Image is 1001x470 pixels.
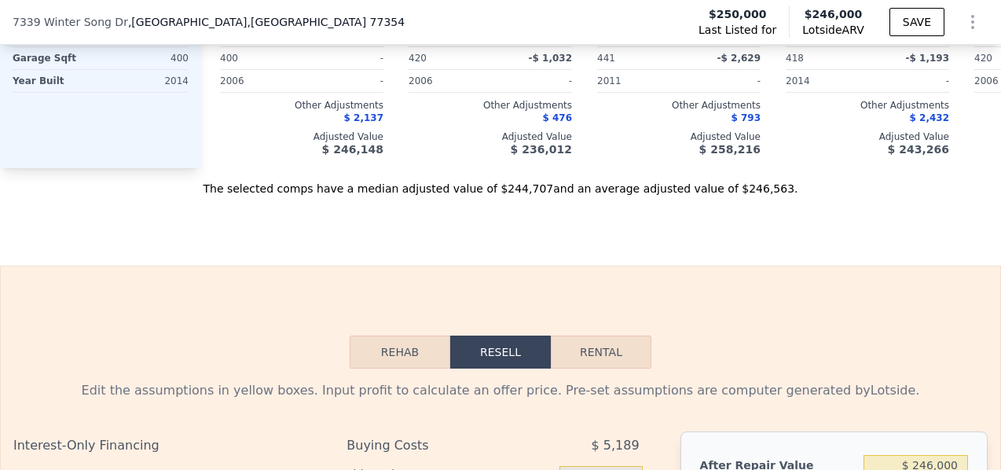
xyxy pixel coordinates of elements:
div: - [305,70,383,92]
span: $ 793 [731,112,761,123]
div: Adjusted Value [786,130,949,143]
span: , [GEOGRAPHIC_DATA] [128,14,405,30]
span: , [GEOGRAPHIC_DATA] 77354 [247,16,405,28]
div: 2011 [597,70,676,92]
span: $ 236,012 [511,143,572,156]
div: Adjusted Value [220,130,383,143]
div: Interest-Only Financing [13,431,309,460]
button: Rehab [350,336,450,369]
span: -$ 2,629 [717,53,761,64]
span: $ 2,432 [910,112,949,123]
div: Adjusted Value [409,130,572,143]
button: SAVE [889,8,944,36]
span: 7339 Winter Song Dr [13,14,128,30]
span: $ 476 [542,112,572,123]
div: Other Adjustments [409,99,572,112]
div: - [871,70,949,92]
span: $ 2,137 [344,112,383,123]
div: Garage Sqft [13,47,97,69]
div: 2006 [409,70,487,92]
div: Adjusted Value [597,130,761,143]
span: $246,000 [805,8,863,20]
span: -$ 1,193 [906,53,949,64]
span: Last Listed for [698,22,776,38]
div: Edit the assumptions in yellow boxes. Input profit to calculate an offer price. Pre-set assumptio... [13,381,988,400]
span: $ 246,148 [322,143,383,156]
div: - [682,70,761,92]
div: 400 [104,47,189,69]
span: 400 [220,53,238,64]
div: - [493,70,572,92]
div: 2006 [220,70,299,92]
span: 441 [597,53,615,64]
button: Show Options [957,6,988,38]
button: Rental [551,336,651,369]
div: Other Adjustments [220,99,383,112]
div: - [305,47,383,69]
button: Resell [450,336,551,369]
span: $250,000 [709,6,767,22]
div: Year Built [13,70,97,92]
div: Other Adjustments [597,99,761,112]
span: 420 [974,53,992,64]
span: 420 [409,53,427,64]
span: Lotside ARV [802,22,863,38]
span: 418 [786,53,804,64]
span: $ 258,216 [699,143,761,156]
span: $ 243,266 [888,143,949,156]
div: 2014 [786,70,864,92]
div: Buying Costs [346,431,520,460]
span: $ 5,189 [591,431,639,460]
div: 2014 [104,70,189,92]
span: -$ 1,032 [529,53,572,64]
div: Other Adjustments [786,99,949,112]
